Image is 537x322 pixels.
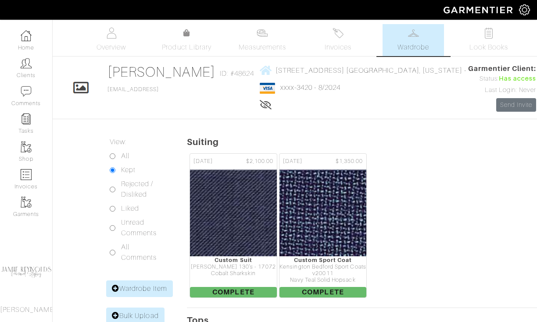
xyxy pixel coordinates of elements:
[468,64,537,74] span: Garmentier Client:
[121,165,136,175] label: Kept
[246,157,273,166] span: $2,100.00
[81,24,142,56] a: Overview
[190,270,277,277] div: Cobalt Sharkskin
[499,74,537,84] span: Has access
[279,264,366,277] div: Kensington Bedford Sport Coats v20011
[162,42,211,53] span: Product Library
[519,4,530,15] img: gear-icon-white-bd11855cb880d31180b6d7d6211b90ccbf57a29d726f0c71d8c61bd08dd39cc2.png
[107,64,216,80] a: [PERSON_NAME]
[172,169,475,257] img: 7GVipBDBiYbUmhWMtzqUKN6j.jpg
[279,277,366,283] div: Navy Teal Solid Hopsack
[283,157,302,166] span: [DATE]
[468,74,537,84] div: Status:
[279,287,366,297] span: Complete
[106,280,173,297] a: Wardrobe Item
[239,42,286,53] span: Measurements
[333,28,344,39] img: orders-27d20c2124de7fd6de4e0e44c1d41de31381a507db9b33961299e4e07d508b8c.svg
[21,113,32,124] img: reminder-icon-8004d30b9f0a5d33ae49ab947aed9ed385cf756f9e5892f1edd6e32f2345188e.png
[397,42,429,53] span: Wardrobe
[82,169,385,257] img: gTcKT4Qy7Uxmh9MpYMRM98Uv.jpg
[107,86,159,92] a: [EMAIL_ADDRESS]
[193,157,213,166] span: [DATE]
[276,66,466,74] span: [STREET_ADDRESS] [GEOGRAPHIC_DATA], [US_STATE] -
[257,28,268,39] img: measurements-466bbee1fd09ba9460f595b01e5d73f9e2bff037440d3c8f018324cb6cdf7a4a.svg
[121,217,165,238] label: Unread Comments
[383,24,444,56] a: Wardrobe
[21,197,32,208] img: garments-icon-b7da505a4dc4fd61783c78ac3ca0ef83fa9d6f193b1c9dc38574b1d14d53ca28.png
[279,257,366,263] div: Custom Sport Coat
[458,24,519,56] a: Look Books
[156,28,218,53] a: Product Library
[21,86,32,97] img: comment-icon-a0a6a9ef722e966f86d9cbdc48e553b5cf19dbc54f86b18d962a5391bc8f6eb6.png
[106,28,117,39] img: basicinfo-40fd8af6dae0f16599ec9e87c0ef1c0a1fdea2edbe929e3d69a839185d80c458.svg
[21,30,32,41] img: dashboard-icon-dbcd8f5a0b271acd01030246c82b418ddd0df26cd7fceb0bd07c9910d44c42f6.png
[110,137,126,147] label: View:
[408,28,419,39] img: wardrobe-487a4870c1b7c33e795ec22d11cfc2ed9d08956e64fb3008fe2437562e282088.svg
[190,257,277,263] div: Custom Suit
[21,142,32,152] img: garments-icon-b7da505a4dc4fd61783c78ac3ca0ef83fa9d6f193b1c9dc38574b1d14d53ca28.png
[336,157,363,166] span: $1,350.00
[278,152,368,299] a: [DATE] $1,350.00 Custom Sport Coat Kensington Bedford Sport Coats v20011 Navy Teal Solid Hopsack ...
[468,85,537,95] div: Last Login: Never
[325,42,351,53] span: Invoices
[280,84,340,92] a: xxxx-3420 - 8/2024
[21,169,32,180] img: orders-icon-0abe47150d42831381b5fb84f609e132dff9fe21cb692f30cb5eec754e2cba89.png
[21,58,32,69] img: clients-icon-6bae9207a08558b7cb47a8932f037763ab4055f8c8b6bfacd5dc20c3e0201464.png
[483,28,494,39] img: todo-9ac3debb85659649dc8f770b8b6100bb5dab4b48dedcbae339e5042a72dfd3cc.svg
[220,68,254,79] span: ID: #48624
[121,242,165,263] label: All Comments
[121,179,165,200] label: Rejected / Disliked
[232,24,294,56] a: Measurements
[121,151,129,161] label: All
[469,42,508,53] span: Look Books
[496,98,537,112] a: Send Invite
[190,287,277,297] span: Complete
[307,24,369,56] a: Invoices
[189,152,278,299] a: [DATE] $2,100.00 Custom Suit [PERSON_NAME] 130's - 17072 Cobalt Sharkskin Complete
[190,264,277,270] div: [PERSON_NAME] 130's - 17072
[439,2,519,18] img: garmentier-logo-header-white-b43fb05a5012e4ada735d5af1a66efaba907eab6374d6393d1fbf88cb4ef424d.png
[260,65,466,76] a: [STREET_ADDRESS] [GEOGRAPHIC_DATA], [US_STATE] -
[121,203,139,214] label: Liked
[260,83,275,94] img: visa-934b35602734be37eb7d5d7e5dbcd2044c359bf20a24dc3361ca3fa54326a8a7.png
[97,42,126,53] span: Overview
[187,137,537,147] h5: Suiting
